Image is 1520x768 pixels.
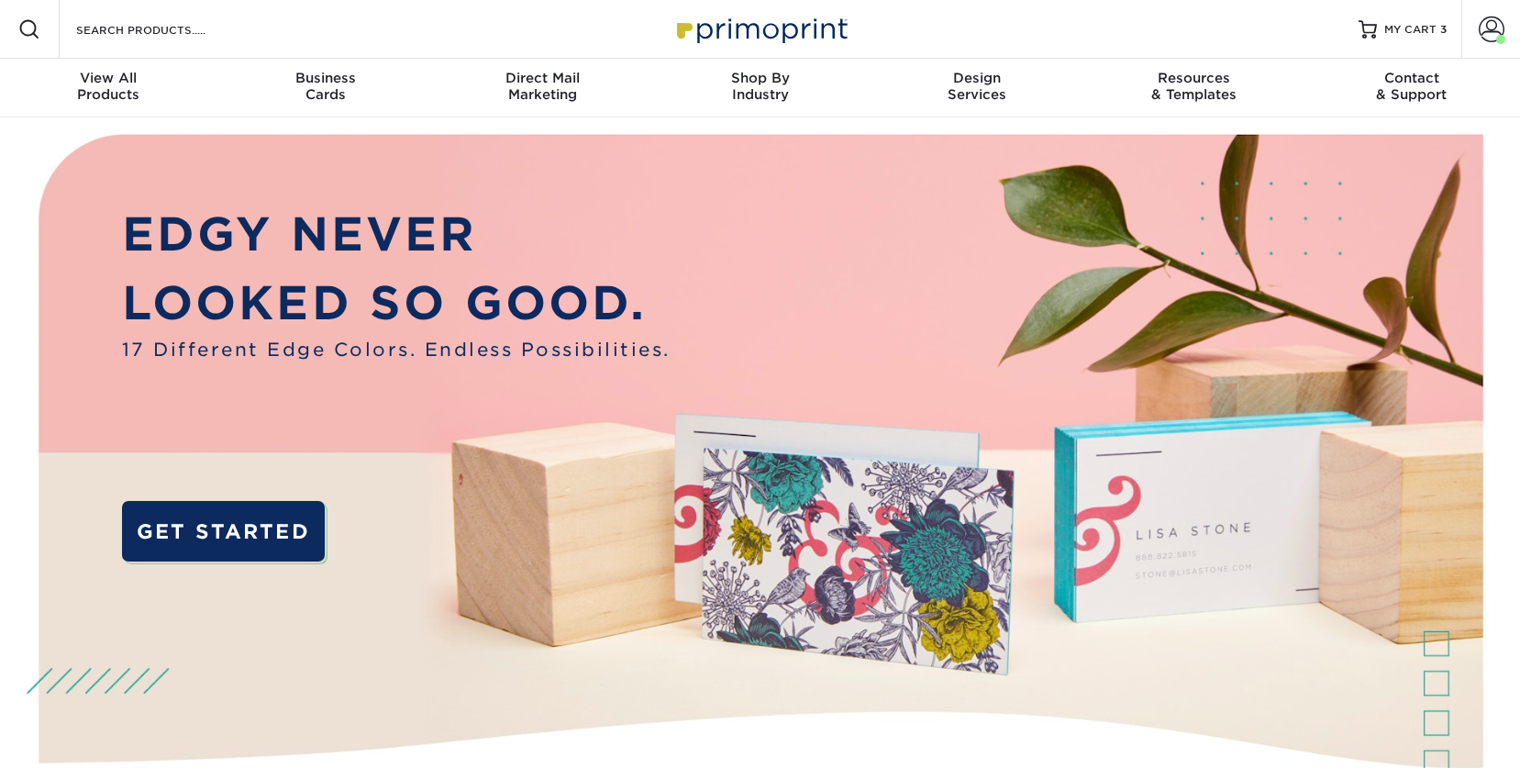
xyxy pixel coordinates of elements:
span: Contact [1303,70,1520,86]
div: & Support [1303,70,1520,103]
a: Direct MailMarketing [434,59,651,117]
span: Shop By [651,70,869,86]
a: GET STARTED [122,501,326,561]
div: Marketing [434,70,651,103]
span: Direct Mail [434,70,651,86]
span: 17 Different Edge Colors. Endless Possibilities. [122,337,671,364]
a: Contact& Support [1303,59,1520,117]
span: 3 [1440,23,1447,36]
input: SEARCH PRODUCTS..... [74,18,253,40]
p: LOOKED SO GOOD. [122,269,671,338]
p: EDGY NEVER [122,200,671,269]
div: & Templates [1086,70,1304,103]
a: BusinessCards [217,59,435,117]
span: Business [217,70,435,86]
span: Design [869,70,1086,86]
div: Industry [651,70,869,103]
a: DesignServices [869,59,1086,117]
img: Primoprint [669,9,852,49]
div: Cards [217,70,435,103]
span: Resources [1086,70,1304,86]
a: Shop ByIndustry [651,59,869,117]
div: Services [869,70,1086,103]
span: MY CART [1384,22,1437,38]
a: Resources& Templates [1086,59,1304,117]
